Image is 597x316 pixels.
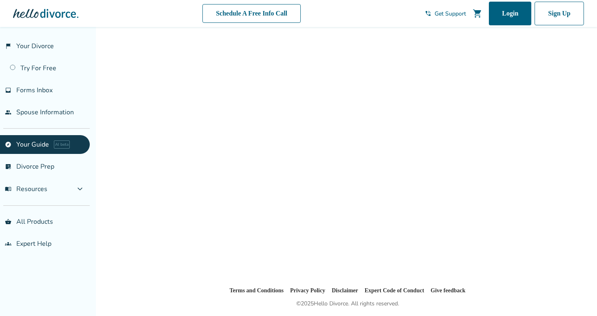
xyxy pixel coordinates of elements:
span: phone_in_talk [423,10,429,17]
a: Login [487,2,530,25]
span: menu_book [5,186,11,192]
span: Get Support [433,10,464,18]
span: AI beta [54,140,70,149]
span: Forms Inbox [16,86,53,95]
li: Disclaimer [330,286,359,296]
span: Resources [5,185,47,194]
span: expand_more [75,184,85,194]
a: Privacy Policy [287,287,324,294]
span: inbox [5,87,11,93]
a: Sign Up [533,2,584,25]
span: people [5,109,11,116]
span: list_alt_check [5,163,11,170]
span: groups [5,240,11,247]
a: Terms and Conditions [222,287,280,294]
span: explore [5,141,11,148]
li: Give feedback [435,286,473,296]
span: flag_2 [5,43,11,49]
div: © 2025 Hello Divorce. All rights reserved. [296,299,399,309]
a: phone_in_talkGet Support [423,10,464,18]
span: shopping_basket [5,218,11,225]
a: Expert Code of Conduct [365,287,428,294]
span: shopping_cart [470,9,480,18]
a: Schedule A Free Info Call [199,4,303,23]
